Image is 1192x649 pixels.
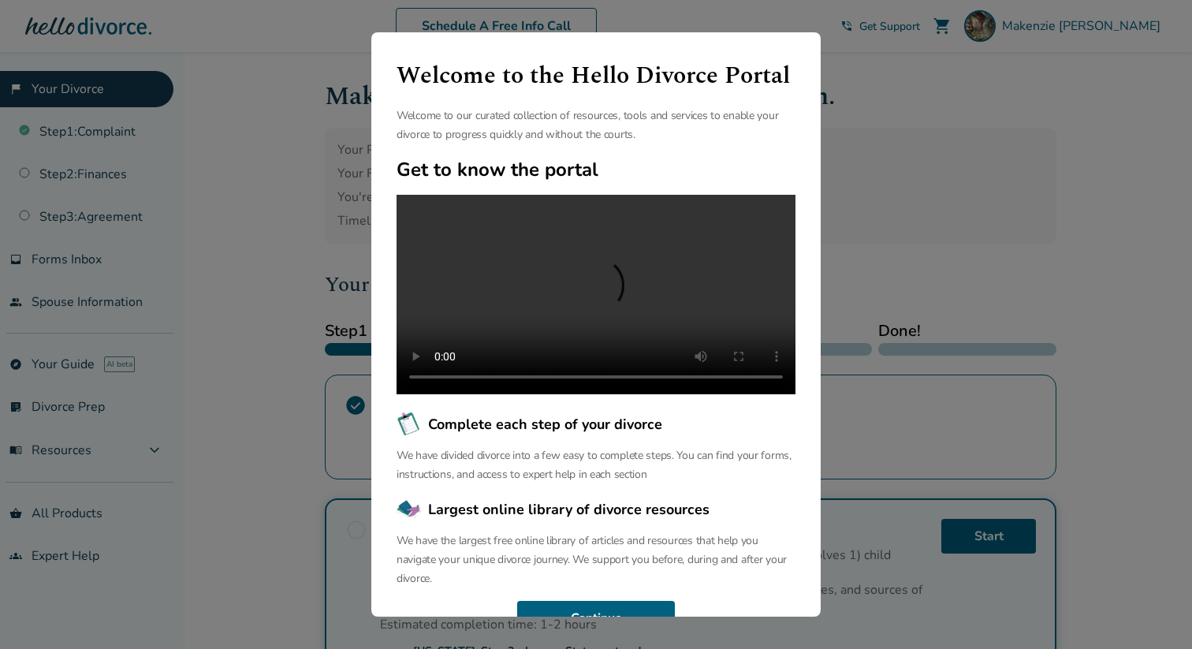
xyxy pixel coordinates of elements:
[397,157,795,182] h2: Get to know the portal
[428,499,710,520] span: Largest online library of divorce resources
[428,414,662,435] span: Complete each step of your divorce
[397,412,422,437] img: Complete each step of your divorce
[397,446,795,484] p: We have divided divorce into a few easy to complete steps. You can find your forms, instructions,...
[397,532,795,588] p: We have the largest free online library of articles and resources that help you navigate your uni...
[397,106,795,144] p: Welcome to our curated collection of resources, tools and services to enable your divorce to prog...
[397,497,422,522] img: Largest online library of divorce resources
[517,601,675,636] button: Continue
[397,58,795,94] h1: Welcome to the Hello Divorce Portal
